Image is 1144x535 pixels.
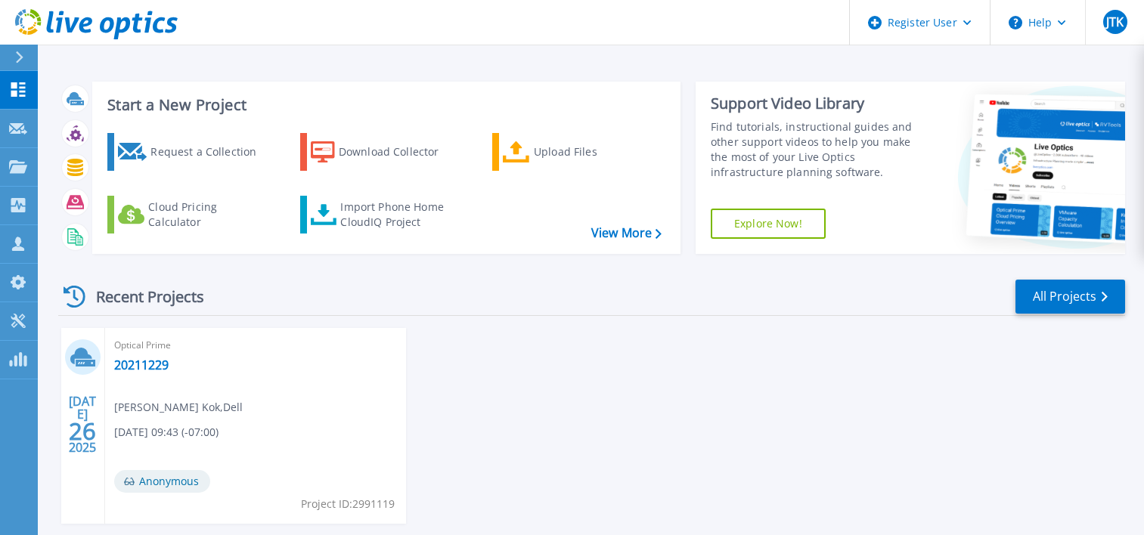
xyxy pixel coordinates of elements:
div: Import Phone Home CloudIQ Project [340,199,458,230]
a: Explore Now! [711,209,826,239]
a: All Projects [1015,280,1125,314]
a: Download Collector [300,133,469,171]
span: Project ID: 2991119 [301,496,395,512]
span: JTK [1106,16,1124,28]
div: Find tutorials, instructional guides and other support videos to help you make the most of your L... [711,119,926,180]
a: Upload Files [492,133,661,171]
a: Cloud Pricing Calculator [107,196,276,233]
div: Upload Files [534,137,655,167]
a: View More [591,226,662,240]
div: [DATE] 2025 [68,397,97,452]
span: [DATE] 09:43 (-07:00) [114,424,219,441]
h3: Start a New Project [107,97,661,113]
span: 26 [69,425,96,438]
a: Request a Collection [107,133,276,171]
div: Download Collector [339,137,460,167]
span: Anonymous [114,470,210,493]
div: Cloud Pricing Calculator [148,199,269,230]
span: [PERSON_NAME] Kok , Dell [114,399,243,416]
a: 20211229 [114,357,169,373]
div: Request a Collection [150,137,271,167]
div: Support Video Library [711,94,926,113]
div: Recent Projects [58,278,225,315]
span: Optical Prime [114,337,397,354]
